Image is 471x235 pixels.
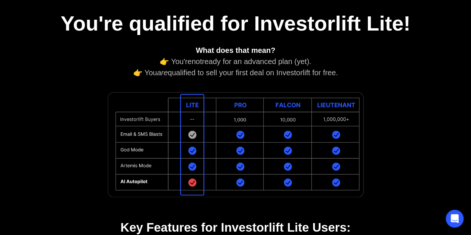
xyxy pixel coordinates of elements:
[446,210,464,228] div: Open Intercom Messenger
[76,45,396,78] div: 👉 You're ready for an advanced plan (yet). 👉 You qualified to sell your first deal on Investorlif...
[50,11,422,36] h1: You're qualified for Investorlift Lite!
[157,69,168,77] em: are
[120,220,350,234] strong: Key Features for Investorlift Lite Users:
[192,57,202,66] em: not
[196,46,275,54] strong: What does that mean?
